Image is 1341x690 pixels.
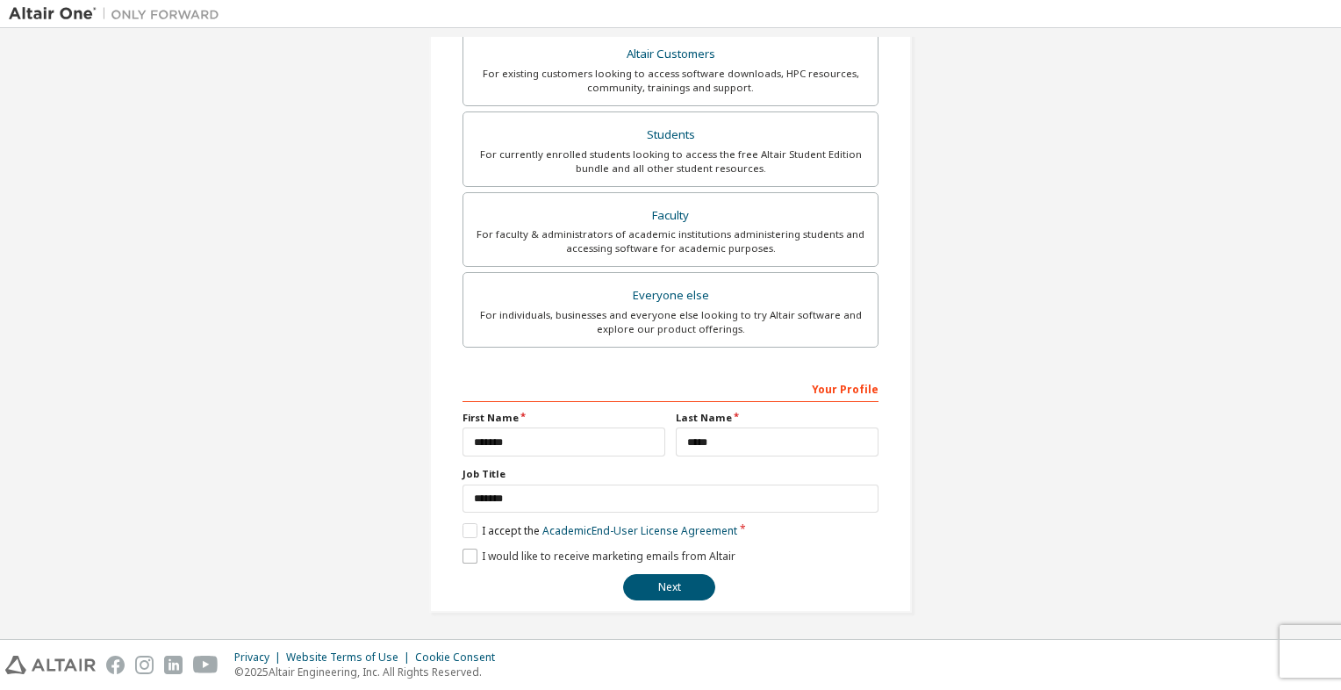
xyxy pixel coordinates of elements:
div: Students [474,123,867,147]
div: For currently enrolled students looking to access the free Altair Student Edition bundle and all ... [474,147,867,176]
div: Cookie Consent [415,650,506,665]
img: altair_logo.svg [5,656,96,674]
a: Academic End-User License Agreement [542,523,737,538]
img: facebook.svg [106,656,125,674]
label: Last Name [676,411,878,425]
button: Next [623,574,715,600]
label: I accept the [463,523,737,538]
label: First Name [463,411,665,425]
div: Faculty [474,204,867,228]
div: Everyone else [474,284,867,308]
p: © 2025 Altair Engineering, Inc. All Rights Reserved. [234,665,506,679]
div: For individuals, businesses and everyone else looking to try Altair software and explore our prod... [474,308,867,336]
div: Website Terms of Use [286,650,415,665]
div: For existing customers looking to access software downloads, HPC resources, community, trainings ... [474,67,867,95]
img: youtube.svg [193,656,219,674]
div: Altair Customers [474,42,867,67]
label: Job Title [463,467,878,481]
img: Altair One [9,5,228,23]
img: linkedin.svg [164,656,183,674]
div: Privacy [234,650,286,665]
label: I would like to receive marketing emails from Altair [463,549,735,564]
div: Your Profile [463,374,878,402]
img: instagram.svg [135,656,154,674]
div: For faculty & administrators of academic institutions administering students and accessing softwa... [474,227,867,255]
